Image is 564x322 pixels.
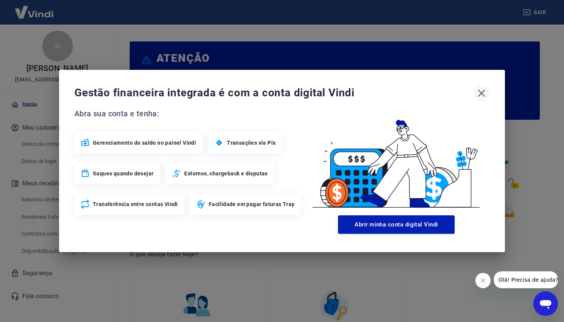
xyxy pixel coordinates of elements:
span: Transações via Pix [227,139,275,147]
img: Good Billing [303,107,490,212]
button: Abrir minha conta digital Vindi [338,215,455,234]
span: Gerenciamento do saldo no painel Vindi [93,139,196,147]
iframe: Botão para abrir a janela de mensagens [533,291,558,316]
span: Facilidade em pagar faturas Tray [209,200,295,208]
span: Olá! Precisa de ajuda? [5,5,64,12]
span: Abra sua conta e tenha: [74,107,303,120]
span: Gestão financeira integrada é com a conta digital Vindi [74,85,473,101]
iframe: Fechar mensagem [475,273,491,288]
iframe: Mensagem da empresa [494,271,558,288]
span: Transferência entre contas Vindi [93,200,178,208]
span: Saques quando desejar [93,170,153,177]
span: Estornos, chargeback e disputas [184,170,267,177]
